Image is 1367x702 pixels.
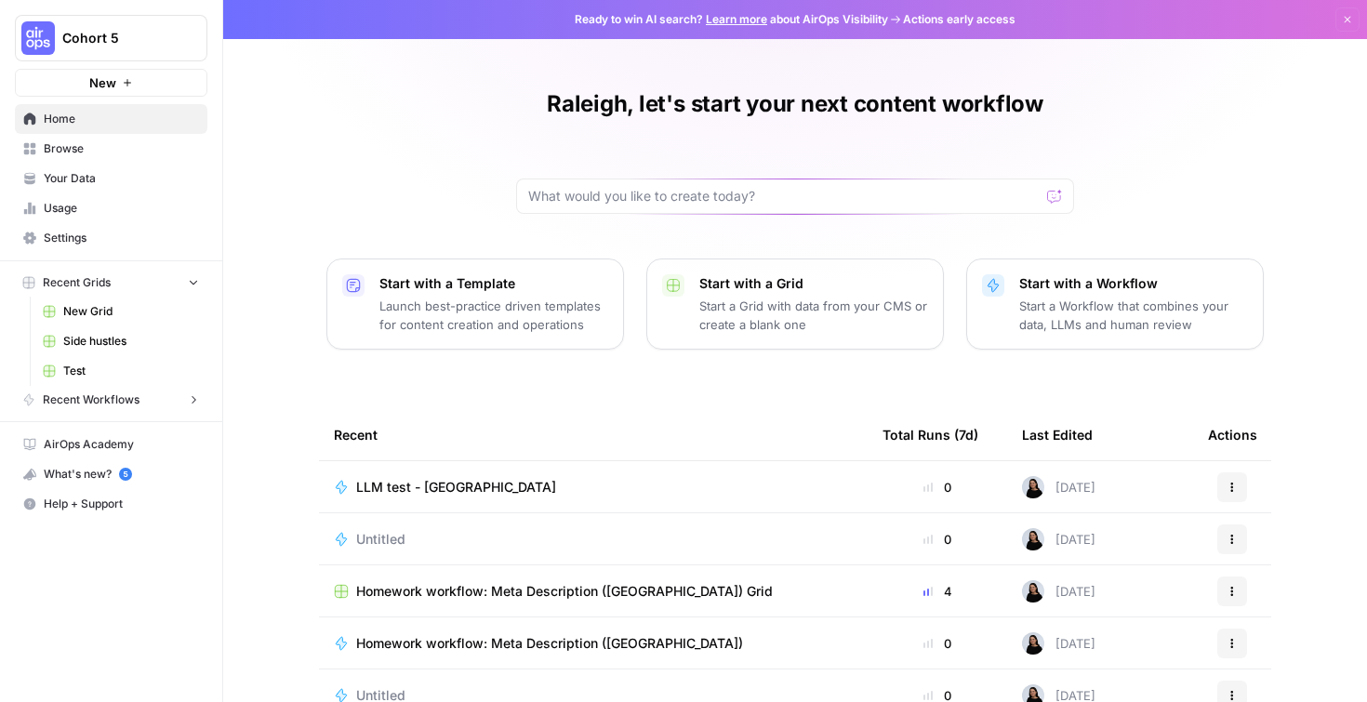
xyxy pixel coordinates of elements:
img: vio31xwqbzqwqde1387k1bp3keqw [1022,580,1044,603]
p: Start with a Grid [699,274,928,293]
span: Settings [44,230,199,246]
div: What's new? [16,460,206,488]
span: New Grid [63,303,199,320]
a: Homework workflow: Meta Description ([GEOGRAPHIC_DATA]) [334,634,853,653]
a: AirOps Academy [15,430,207,459]
a: New Grid [34,297,207,326]
button: Start with a WorkflowStart a Workflow that combines your data, LLMs and human review [966,258,1264,350]
a: Homework workflow: Meta Description ([GEOGRAPHIC_DATA]) Grid [334,582,853,601]
button: Workspace: Cohort 5 [15,15,207,61]
text: 5 [123,470,127,479]
span: Ready to win AI search? about AirOps Visibility [575,11,888,28]
a: Side hustles [34,326,207,356]
button: Recent Workflows [15,386,207,414]
a: 5 [119,468,132,481]
button: What's new? 5 [15,459,207,489]
a: Settings [15,223,207,253]
p: Start with a Template [379,274,608,293]
p: Start a Workflow that combines your data, LLMs and human review [1019,297,1248,334]
span: Untitled [356,530,405,549]
img: vio31xwqbzqwqde1387k1bp3keqw [1022,528,1044,550]
img: Cohort 5 Logo [21,21,55,55]
a: Untitled [334,530,853,549]
div: 4 [883,582,992,601]
span: Homework workflow: Meta Description ([GEOGRAPHIC_DATA]) [356,634,743,653]
span: Actions early access [903,11,1015,28]
div: Actions [1208,409,1257,460]
button: Recent Grids [15,269,207,297]
a: Learn more [706,12,767,26]
div: Total Runs (7d) [883,409,978,460]
div: Recent [334,409,853,460]
span: Your Data [44,170,199,187]
span: Test [63,363,199,379]
a: Your Data [15,164,207,193]
span: LLM test - [GEOGRAPHIC_DATA] [356,478,556,497]
a: Browse [15,134,207,164]
div: [DATE] [1022,476,1095,498]
button: New [15,69,207,97]
div: 0 [883,634,992,653]
a: Home [15,104,207,134]
a: Test [34,356,207,386]
span: Side hustles [63,333,199,350]
div: [DATE] [1022,528,1095,550]
p: Start a Grid with data from your CMS or create a blank one [699,297,928,334]
input: What would you like to create today? [528,187,1040,205]
div: 0 [883,478,992,497]
div: 0 [883,530,992,549]
span: Browse [44,140,199,157]
div: [DATE] [1022,632,1095,655]
p: Start with a Workflow [1019,274,1248,293]
h1: Raleigh, let's start your next content workflow [547,89,1043,119]
button: Start with a TemplateLaunch best-practice driven templates for content creation and operations [326,258,624,350]
span: Usage [44,200,199,217]
button: Help + Support [15,489,207,519]
span: Recent Grids [43,274,111,291]
img: vio31xwqbzqwqde1387k1bp3keqw [1022,632,1044,655]
span: Help + Support [44,496,199,512]
span: Home [44,111,199,127]
a: LLM test - [GEOGRAPHIC_DATA] [334,478,853,497]
span: Cohort 5 [62,29,175,47]
span: Homework workflow: Meta Description ([GEOGRAPHIC_DATA]) Grid [356,582,773,601]
p: Launch best-practice driven templates for content creation and operations [379,297,608,334]
span: Recent Workflows [43,391,139,408]
button: Start with a GridStart a Grid with data from your CMS or create a blank one [646,258,944,350]
img: vio31xwqbzqwqde1387k1bp3keqw [1022,476,1044,498]
span: AirOps Academy [44,436,199,453]
div: [DATE] [1022,580,1095,603]
div: Last Edited [1022,409,1093,460]
a: Usage [15,193,207,223]
span: New [89,73,116,92]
